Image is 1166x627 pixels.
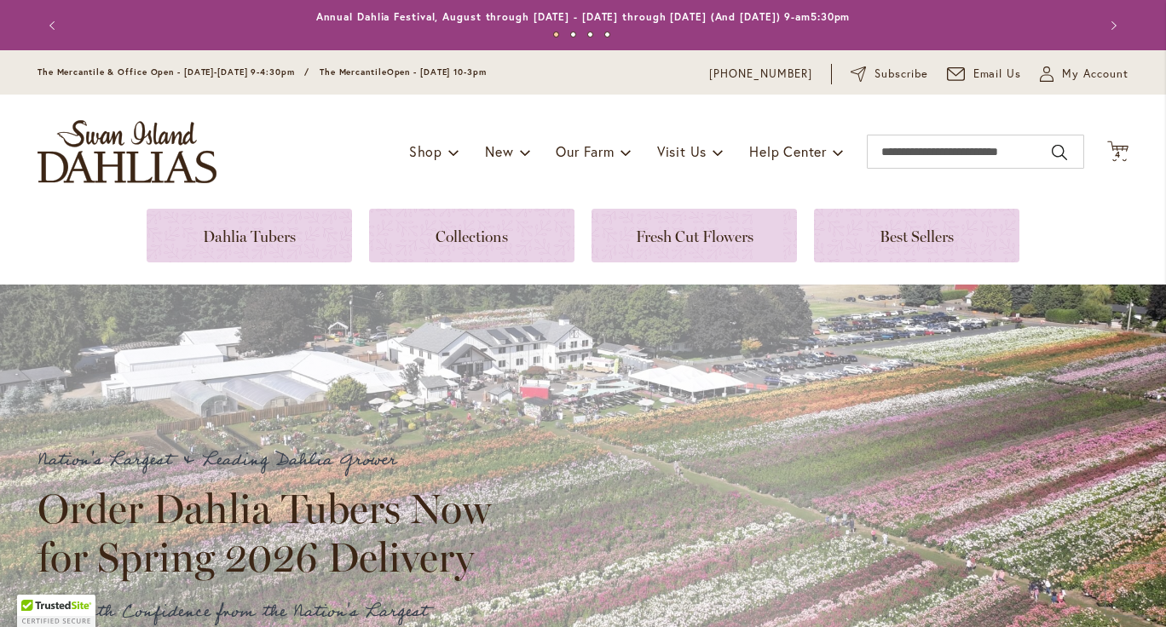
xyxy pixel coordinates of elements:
span: Email Us [973,66,1022,83]
button: Next [1094,9,1128,43]
span: The Mercantile & Office Open - [DATE]-[DATE] 9-4:30pm / The Mercantile [38,66,387,78]
a: Email Us [947,66,1022,83]
span: Open - [DATE] 10-3pm [387,66,487,78]
button: 1 of 4 [553,32,559,37]
button: Previous [38,9,72,43]
span: Visit Us [657,142,707,160]
h2: Order Dahlia Tubers Now for Spring 2026 Delivery [38,485,506,580]
p: Nation's Largest & Leading Dahlia Grower [38,446,506,475]
span: Help Center [749,142,827,160]
button: 4 [1107,141,1128,164]
a: Annual Dahlia Festival, August through [DATE] - [DATE] through [DATE] (And [DATE]) 9-am5:30pm [316,10,851,23]
a: store logo [38,120,216,183]
span: 4 [1115,149,1121,160]
span: My Account [1062,66,1128,83]
button: 3 of 4 [587,32,593,37]
span: Subscribe [874,66,928,83]
a: Subscribe [851,66,928,83]
button: 4 of 4 [604,32,610,37]
button: 2 of 4 [570,32,576,37]
span: Our Farm [556,142,614,160]
span: New [485,142,513,160]
button: My Account [1040,66,1128,83]
span: Shop [409,142,442,160]
a: [PHONE_NUMBER] [709,66,812,83]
